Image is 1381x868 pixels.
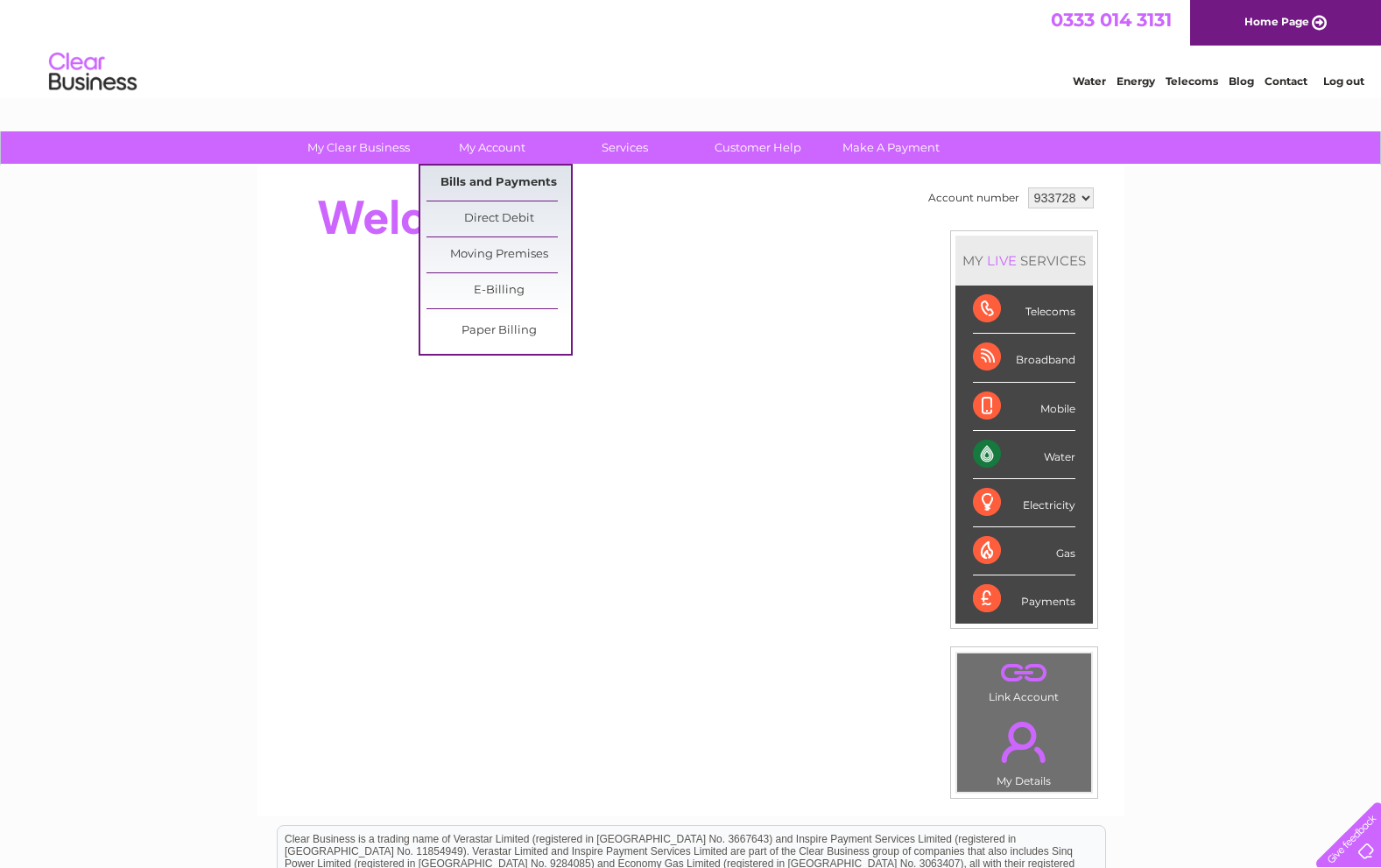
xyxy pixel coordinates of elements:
[956,653,1092,708] td: Link Account
[983,252,1020,269] div: LIVE
[924,183,1024,213] td: Account number
[426,237,571,272] a: Moving Premises
[426,273,571,308] a: E-Billing
[1051,9,1172,31] a: 0333 014 3131
[973,527,1075,575] div: Gas
[48,46,137,99] img: logo.png
[426,166,571,201] a: Bills and Payments
[1323,74,1364,88] a: Log out
[1229,74,1254,88] a: Blog
[955,236,1093,286] div: MY SERVICES
[278,10,1105,85] div: Clear Business is a trading name of Verastar Limited (registered in [GEOGRAPHIC_DATA] No. 3667643...
[962,711,1087,773] a: .
[973,431,1075,479] div: Water
[1265,74,1307,88] a: Contact
[956,707,1092,793] td: My Details
[973,334,1075,382] div: Broadband
[973,479,1075,527] div: Electricity
[973,383,1075,431] div: Mobile
[1117,74,1155,88] a: Energy
[426,314,571,349] a: Paper Billing
[426,201,571,236] a: Direct Debit
[973,575,1075,623] div: Payments
[819,131,963,164] a: Make A Payment
[1073,74,1106,88] a: Water
[686,131,830,164] a: Customer Help
[973,286,1075,334] div: Telecoms
[962,658,1087,688] a: .
[553,131,697,164] a: Services
[286,131,431,164] a: My Clear Business
[1166,74,1218,88] a: Telecoms
[419,131,564,164] a: My Account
